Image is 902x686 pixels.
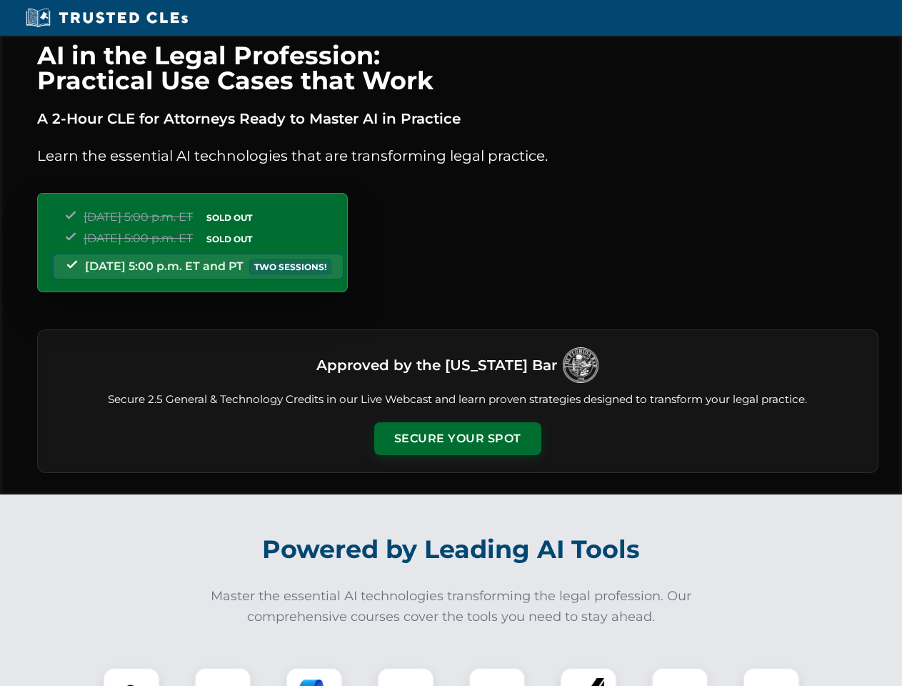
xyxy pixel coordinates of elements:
h1: AI in the Legal Profession: Practical Use Cases that Work [37,43,878,93]
span: SOLD OUT [201,210,257,225]
p: Learn the essential AI technologies that are transforming legal practice. [37,144,878,167]
h2: Powered by Leading AI Tools [56,525,847,575]
p: Secure 2.5 General & Technology Credits in our Live Webcast and learn proven strategies designed ... [55,392,861,408]
span: [DATE] 5:00 p.m. ET [84,232,193,245]
button: Secure Your Spot [374,422,541,455]
h3: Approved by the [US_STATE] Bar [316,352,557,378]
span: SOLD OUT [201,232,257,247]
p: Master the essential AI technologies transforming the legal profession. Our comprehensive courses... [201,586,701,627]
img: Trusted CLEs [21,7,192,29]
p: A 2-Hour CLE for Attorneys Ready to Master AI in Practice [37,107,878,130]
span: [DATE] 5:00 p.m. ET [84,210,193,224]
img: Logo [563,347,598,383]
